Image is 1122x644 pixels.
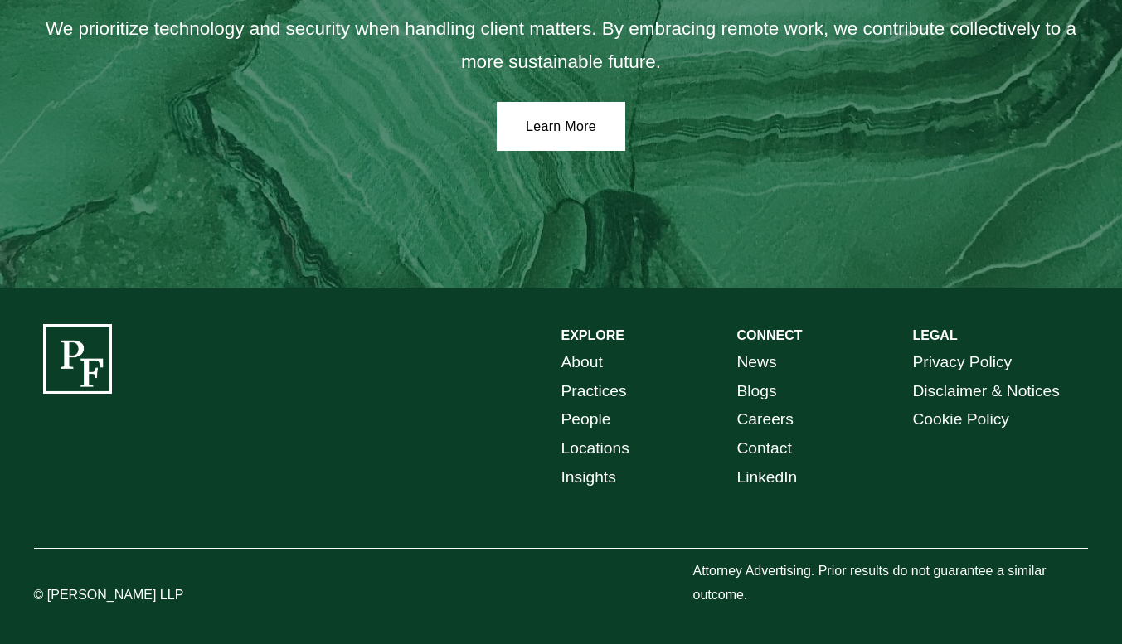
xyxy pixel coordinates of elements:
[561,328,624,342] strong: EXPLORE
[912,405,1009,434] a: Cookie Policy
[561,405,611,434] a: People
[561,434,629,463] a: Locations
[497,102,625,152] a: Learn More
[34,12,1089,80] p: We prioritize technology and security when handling client matters. By embracing remote work, we ...
[736,328,802,342] strong: CONNECT
[693,559,1089,608] p: Attorney Advertising. Prior results do not guarantee a similar outcome.
[912,348,1012,377] a: Privacy Policy
[736,434,791,463] a: Contact
[912,377,1059,406] a: Disclaimer & Notices
[912,328,957,342] strong: LEGAL
[561,377,627,406] a: Practices
[34,583,254,608] p: © [PERSON_NAME] LLP
[736,348,776,377] a: News
[736,377,776,406] a: Blogs
[561,463,616,492] a: Insights
[736,405,793,434] a: Careers
[736,463,797,492] a: LinkedIn
[561,348,603,377] a: About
